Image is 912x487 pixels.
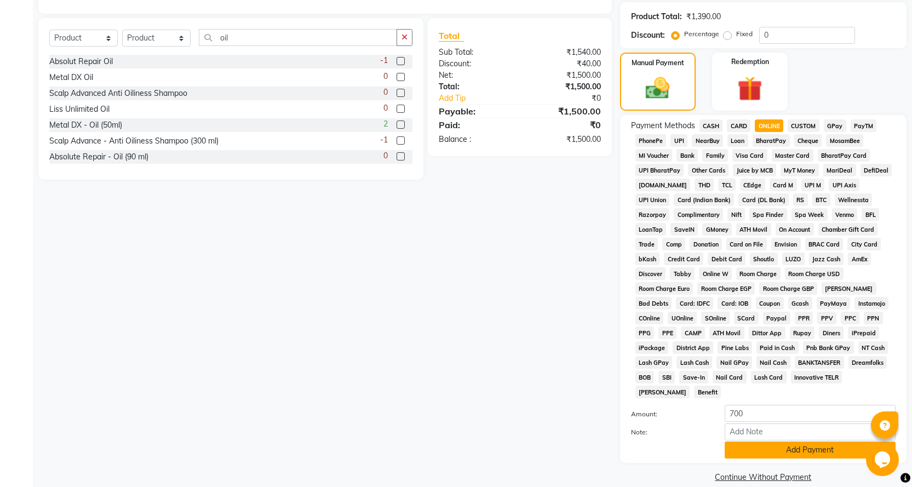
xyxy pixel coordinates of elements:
span: 0 [383,87,388,98]
span: CARD [727,119,750,132]
div: Metal DX Oil [49,72,93,83]
div: ₹0 [535,93,609,104]
div: Scalp Advanced Anti Oiliness Shampoo [49,88,187,99]
span: BTC [812,193,830,206]
span: SaveIN [670,223,698,236]
span: [PERSON_NAME] [822,282,876,295]
span: Lash Cash [676,356,712,369]
span: Dreamfolks [848,356,887,369]
span: ATH Movil [736,223,771,236]
span: PPR [795,312,813,324]
span: ONLINE [755,119,783,132]
span: Credit Card [664,253,703,265]
span: Room Charge Euro [635,282,693,295]
div: ₹1,390.00 [686,11,721,22]
span: PPN [864,312,883,324]
span: Nail Card [713,371,747,383]
span: Bad Debts [635,297,672,310]
span: Room Charge [736,267,781,280]
span: Nail Cash [756,356,790,369]
span: -1 [380,55,388,66]
span: Innovative TELR [791,371,842,383]
span: Razorpay [635,208,670,221]
span: Card (DL Bank) [738,193,789,206]
label: Manual Payment [632,58,684,68]
span: ATH Movil [709,326,744,339]
div: Metal DX - Oil (50ml) [49,119,122,131]
span: Visa Card [732,149,767,162]
span: PhonePe [635,134,667,147]
span: BOB [635,371,655,383]
div: ₹40.00 [520,58,609,70]
span: NT Cash [858,341,888,354]
span: Tabby [670,267,695,280]
div: Net: [431,70,520,81]
div: ₹0 [520,118,609,131]
span: CASH [699,119,723,132]
span: UPI Axis [829,179,859,191]
span: Trade [635,238,658,250]
div: Balance : [431,134,520,145]
span: 2 [383,118,388,130]
span: 0 [383,71,388,82]
span: Jazz Cash [809,253,844,265]
span: GMoney [702,223,732,236]
span: TCL [718,179,736,191]
span: Chamber Gift Card [818,223,878,236]
span: iPackage [635,341,669,354]
span: District App [673,341,713,354]
span: Shoutlo [750,253,778,265]
span: Complimentary [674,208,723,221]
div: ₹1,540.00 [520,47,609,58]
span: On Account [776,223,814,236]
span: [DOMAIN_NAME] [635,179,691,191]
label: Redemption [731,57,769,67]
span: -1 [380,134,388,146]
div: Paid: [431,118,520,131]
span: Other Cards [688,164,729,176]
div: Payable: [431,105,520,118]
span: Card (Indian Bank) [674,193,734,206]
span: BFL [862,208,879,221]
span: [PERSON_NAME] [635,386,690,398]
span: Benefit [694,386,721,398]
span: THD [695,179,714,191]
span: Rupay [790,326,815,339]
span: City Card [847,238,881,250]
span: UPI [670,134,687,147]
span: LUZO [782,253,805,265]
span: Bank [676,149,698,162]
span: CUSTOM [788,119,819,132]
span: UPI Union [635,193,670,206]
span: Card on File [726,238,767,250]
div: ₹1,500.00 [520,105,609,118]
span: MI Voucher [635,149,673,162]
span: Total [439,30,464,42]
span: 0 [383,102,388,114]
span: PPC [841,312,859,324]
span: GPay [824,119,846,132]
span: SOnline [701,312,730,324]
span: Paid in Cash [756,341,799,354]
span: NearBuy [692,134,723,147]
span: CAMP [681,326,705,339]
span: MariDeal [823,164,856,176]
div: Discount: [631,30,665,41]
label: Percentage [684,29,719,39]
span: Instamojo [854,297,888,310]
img: _gift.svg [730,73,770,104]
span: Spa Finder [749,208,787,221]
div: Product Total: [631,11,682,22]
span: Master Card [772,149,813,162]
span: LoanTap [635,223,667,236]
span: Payment Methods [631,120,695,131]
iframe: chat widget [866,443,901,476]
span: PPG [635,326,655,339]
span: Loan [727,134,748,147]
span: Room Charge USD [785,267,844,280]
span: DefiDeal [861,164,892,176]
span: Room Charge EGP [697,282,755,295]
span: BharatPay Card [818,149,870,162]
span: PPE [658,326,676,339]
span: UOnline [668,312,697,324]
